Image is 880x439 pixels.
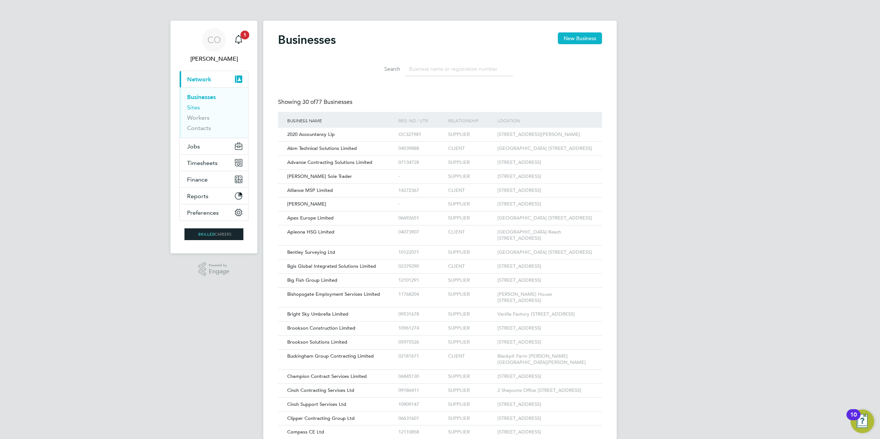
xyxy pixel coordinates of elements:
div: 06845130 [397,370,446,383]
div: 05975526 [397,336,446,349]
div: Business Name [285,112,397,129]
div: [GEOGRAPHIC_DATA] Reach [STREET_ADDRESS] [496,225,595,245]
span: Bgis Global Integrated Solutions Limited [287,263,376,269]
a: Bgis Global Integrated Solutions Limited02379290CLIENT[STREET_ADDRESS] [285,259,595,266]
a: Go to home page [179,228,249,240]
button: Preferences [180,204,248,221]
a: Champion Contract Services Limited06845130SUPPLIER[STREET_ADDRESS] [285,369,595,376]
div: [STREET_ADDRESS] [496,197,595,211]
button: Open Resource Center, 10 new notifications [851,410,874,433]
a: Cinch Contracting Services Ltd09186411SUPPLIER2 Shepcote Office [STREET_ADDRESS] [285,383,595,390]
a: Alliance MSP Limited14272367CLIENT[STREET_ADDRESS] [285,183,595,190]
div: SUPPLIER [446,274,496,287]
div: CLIENT [446,260,496,273]
div: SUPPLIER [446,322,496,335]
div: 09186411 [397,384,446,397]
div: [STREET_ADDRESS] [496,322,595,335]
span: Abm Technical Solutions Limited [287,145,357,151]
span: Champion Contract Services Limited [287,373,367,379]
a: Bishopsgate Employment Services Limited11768204SUPPLIER[PERSON_NAME] House [STREET_ADDRESS] [285,287,595,294]
div: CLIENT [446,350,496,363]
span: Powered by [209,262,229,268]
span: 77 Businesses [302,98,352,106]
button: Finance [180,171,248,187]
button: Reports [180,188,248,204]
div: [STREET_ADDRESS] [496,425,595,439]
a: Businesses [187,94,216,101]
div: [STREET_ADDRESS] [496,412,595,425]
span: 30 of [302,98,316,106]
div: 07134728 [397,156,446,169]
div: 04039888 [397,142,446,155]
span: Preferences [187,209,219,216]
div: 02379290 [397,260,446,273]
a: Brookson Construction Limited10961274SUPPLIER[STREET_ADDRESS] [285,321,595,327]
span: Finance [187,176,208,183]
span: Craig O'Donovan [179,55,249,63]
div: Relationship [446,112,496,129]
div: SUPPLIER [446,398,496,411]
span: Compass CE Ltd [287,429,324,435]
div: OC327981 [397,128,446,141]
a: 1 [231,28,246,52]
div: [STREET_ADDRESS] [496,184,595,197]
span: Bentley Surveying Ltd [287,249,335,255]
span: [PERSON_NAME] Sole Trader [287,173,352,179]
span: Big Fish Group Limited [287,277,337,283]
a: CO[PERSON_NAME] [179,28,249,63]
span: Timesheets [187,159,218,166]
span: Bright Sky Umbrella Limited [287,311,348,317]
button: Timesheets [180,155,248,171]
div: [STREET_ADDRESS] [496,170,595,183]
div: [STREET_ADDRESS] [496,260,595,273]
a: Bright Sky Umbrella Limited09531678SUPPLIERVanilla Factory [STREET_ADDRESS] [285,307,595,313]
span: Buckingham Group Contracting Limited [287,353,374,359]
div: SUPPLIER [446,288,496,301]
div: SUPPLIER [446,308,496,321]
span: [PERSON_NAME] [287,201,326,207]
div: 2 Shepcote Office [STREET_ADDRESS] [496,384,595,397]
div: SUPPLIER [446,425,496,439]
div: SUPPLIER [446,384,496,397]
div: SUPPLIER [446,211,496,225]
span: 1 [240,31,249,39]
span: Brookson Construction Limited [287,325,355,331]
div: [GEOGRAPHIC_DATA] [STREET_ADDRESS] [496,142,595,155]
div: Vanilla Factory [STREET_ADDRESS] [496,308,595,321]
div: SUPPLIER [446,156,496,169]
a: Abm Technical Solutions Limited04039888CLIENT[GEOGRAPHIC_DATA] [STREET_ADDRESS] [285,141,595,148]
h2: Businesses [278,32,336,47]
div: Network [180,87,248,138]
a: Powered byEngage [198,262,230,276]
div: 10122071 [397,246,446,259]
a: Big Fish Group Limited12101291SUPPLIER[STREET_ADDRESS] [285,273,595,280]
div: SUPPLIER [446,412,496,425]
span: Jobs [187,143,200,150]
div: 06692651 [397,211,446,225]
div: - [397,170,446,183]
div: [STREET_ADDRESS] [496,336,595,349]
span: Apleona HSG Limited [287,229,334,235]
div: Blackpit Farm [PERSON_NAME][GEOGRAPHIC_DATA][PERSON_NAME] [496,350,595,369]
div: SUPPLIER [446,370,496,383]
span: Engage [209,268,229,275]
span: Clipper Contracting Group Ltd [287,415,355,421]
a: Clipper Contracting Group Ltd06631601SUPPLIER[STREET_ADDRESS] [285,411,595,418]
div: 12101291 [397,274,446,287]
div: 04073907 [397,225,446,239]
a: Bentley Surveying Ltd10122071SUPPLIER[GEOGRAPHIC_DATA] [STREET_ADDRESS] [285,245,595,252]
div: 10961274 [397,322,446,335]
div: 06631601 [397,412,446,425]
div: 09531678 [397,308,446,321]
span: Brookson Solutions Limited [287,339,347,345]
div: Showing [278,98,354,106]
div: SUPPLIER [446,128,496,141]
span: Bishopsgate Employment Services Limited [287,291,380,297]
div: 02181671 [397,350,446,363]
div: [STREET_ADDRESS] [496,370,595,383]
a: Apex Europe Limited06692651SUPPLIER[GEOGRAPHIC_DATA] [STREET_ADDRESS] [285,211,595,217]
span: Cinch Support Services Ltd [287,401,346,407]
div: [STREET_ADDRESS] [496,156,595,169]
span: 2020 Accountancy Llp [287,131,335,137]
a: Compass CE Ltd12110858SUPPLIER[STREET_ADDRESS] [285,425,595,431]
